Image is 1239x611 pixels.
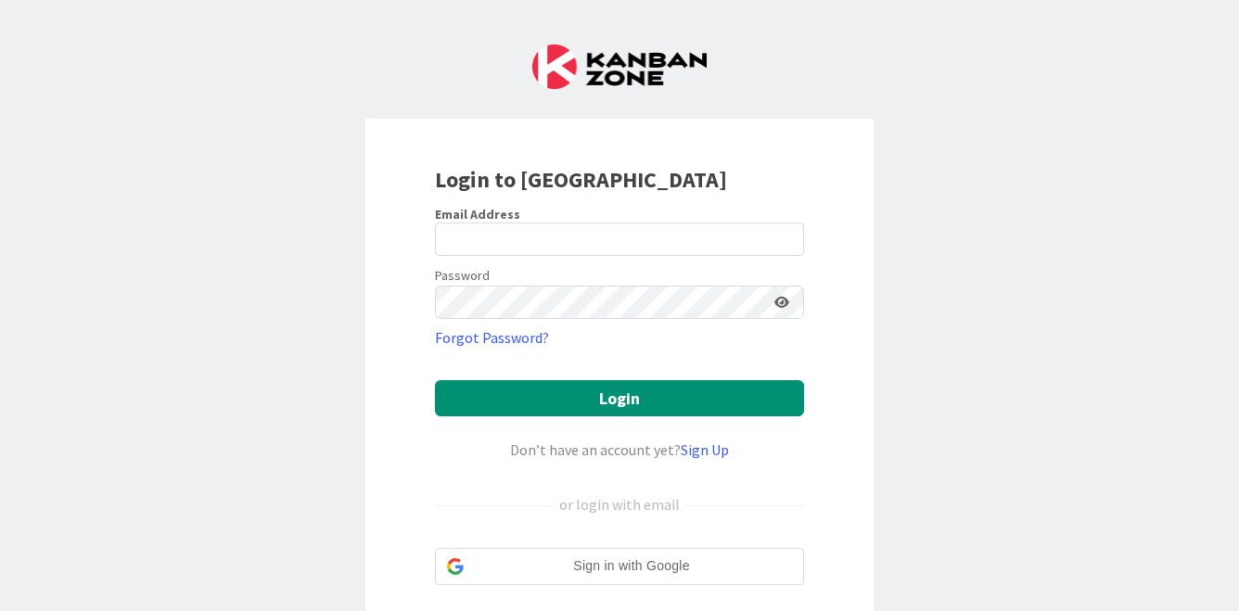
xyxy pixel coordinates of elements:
div: or login with email [555,493,684,516]
label: Password [435,266,490,286]
a: Sign Up [681,440,729,459]
img: Kanban Zone [532,45,707,89]
div: Don’t have an account yet? [435,439,804,461]
div: Sign in with Google [435,548,804,585]
a: Forgot Password? [435,326,549,349]
span: Sign in with Google [471,556,792,576]
label: Email Address [435,206,520,223]
button: Login [435,380,804,416]
b: Login to [GEOGRAPHIC_DATA] [435,165,727,194]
